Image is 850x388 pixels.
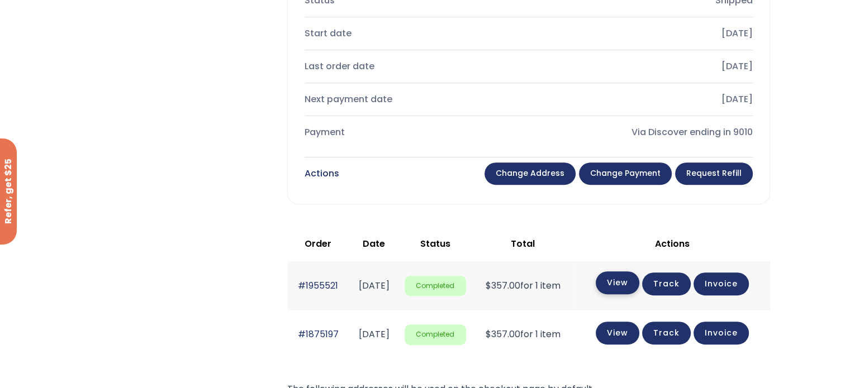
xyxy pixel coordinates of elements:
[486,328,520,341] span: 357.00
[579,162,672,185] a: Change payment
[305,92,520,107] div: Next payment date
[359,328,390,341] time: [DATE]
[305,124,520,140] div: Payment
[538,59,753,74] div: [DATE]
[363,237,385,250] span: Date
[305,26,520,41] div: Start date
[694,272,749,295] a: Invoice
[486,279,520,292] span: 357.00
[642,322,691,344] a: Track
[472,310,574,359] td: for 1 item
[486,328,491,341] span: $
[298,279,338,292] a: #1955521
[305,237,331,250] span: Order
[538,26,753,41] div: [DATE]
[305,59,520,74] div: Last order date
[596,271,639,294] a: View
[511,237,535,250] span: Total
[420,237,450,250] span: Status
[642,272,691,295] a: Track
[359,279,390,292] time: [DATE]
[405,324,466,345] span: Completed
[538,92,753,107] div: [DATE]
[538,124,753,140] div: Via Discover ending in 9010
[405,276,466,296] span: Completed
[486,279,491,292] span: $
[485,162,576,185] a: Change address
[655,237,690,250] span: Actions
[694,322,749,344] a: Invoice
[596,322,639,344] a: View
[675,162,753,185] a: Request Refill
[297,328,338,341] a: #1875197
[472,261,574,310] td: for 1 item
[305,166,339,181] div: Actions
